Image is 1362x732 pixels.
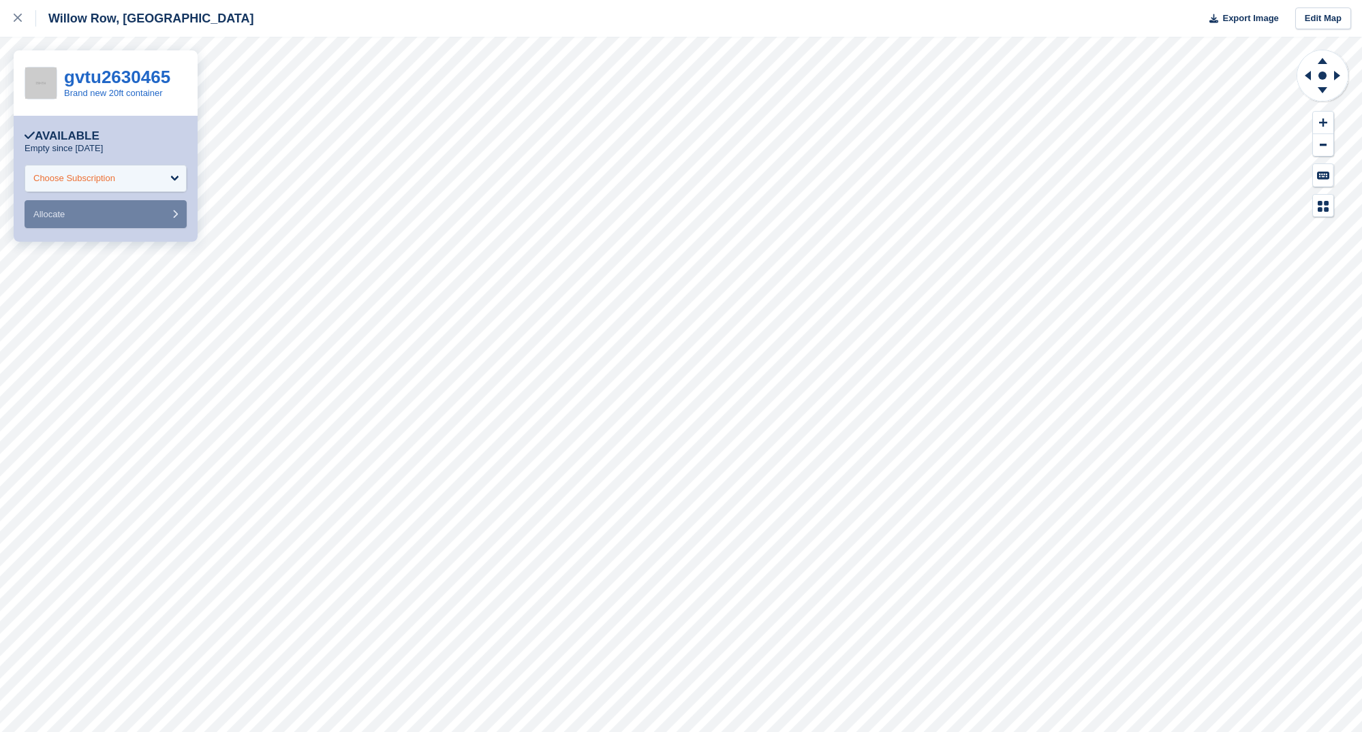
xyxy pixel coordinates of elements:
[25,129,99,143] div: Available
[1313,112,1333,134] button: Zoom In
[64,88,163,98] a: Brand new 20ft container
[25,200,187,228] button: Allocate
[1313,195,1333,217] button: Map Legend
[33,209,65,219] span: Allocate
[33,172,115,185] div: Choose Subscription
[25,143,103,154] p: Empty since [DATE]
[25,67,57,99] img: 256x256-placeholder-a091544baa16b46aadf0b611073c37e8ed6a367829ab441c3b0103e7cf8a5b1b.png
[1295,7,1351,30] a: Edit Map
[36,10,254,27] div: Willow Row, [GEOGRAPHIC_DATA]
[1313,134,1333,157] button: Zoom Out
[1222,12,1278,25] span: Export Image
[1201,7,1279,30] button: Export Image
[64,67,170,87] a: gvtu2630465
[1313,164,1333,187] button: Keyboard Shortcuts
